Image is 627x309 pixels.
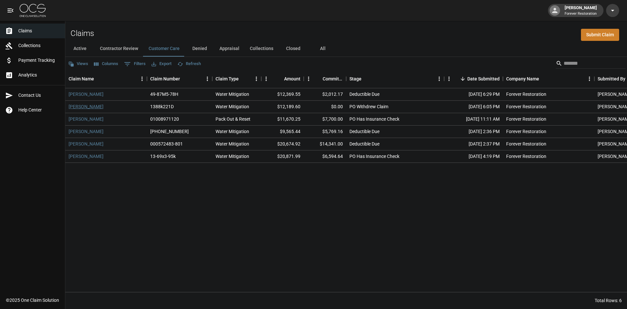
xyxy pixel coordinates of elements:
[216,70,239,88] div: Claim Type
[304,70,346,88] div: Committed Amount
[349,116,399,122] div: PO Has Insurance Check
[69,128,104,135] a: [PERSON_NAME]
[69,91,104,97] a: [PERSON_NAME]
[216,153,249,160] div: Water Mitigation
[150,103,174,110] div: 1388k221D
[444,150,503,163] div: [DATE] 4:19 PM
[444,74,454,84] button: Menu
[150,59,173,69] button: Export
[444,126,503,138] div: [DATE] 2:36 PM
[444,70,503,88] div: Date Submitted
[69,153,104,160] a: [PERSON_NAME]
[18,72,60,78] span: Analytics
[585,74,594,84] button: Menu
[506,116,546,122] div: Forever Restoration
[239,74,248,83] button: Sort
[71,29,94,38] h2: Claims
[444,138,503,150] div: [DATE] 2:37 PM
[349,103,388,110] div: PO Withdrew Claim
[362,74,371,83] button: Sort
[150,116,179,122] div: 01008971120
[349,91,379,97] div: Deductible Due
[216,91,249,97] div: Water Mitigation
[65,41,95,57] button: Active
[444,113,503,126] div: [DATE] 11:11 AM
[284,70,300,88] div: Amount
[304,138,346,150] div: $14,341.00
[216,116,250,122] div: Pack Out & Reset
[304,74,313,84] button: Menu
[434,74,444,84] button: Menu
[598,70,625,88] div: Submitted By
[150,128,189,135] div: 01-008-885706
[346,70,444,88] div: Stage
[279,41,308,57] button: Closed
[261,74,271,84] button: Menu
[458,74,467,83] button: Sort
[150,70,180,88] div: Claim Number
[94,74,103,83] button: Sort
[595,297,622,304] div: Total Rows: 6
[565,11,597,17] p: Forever Restoration
[539,74,548,83] button: Sort
[581,29,619,41] a: Submit Claim
[176,59,202,69] button: Refresh
[143,41,185,57] button: Customer Care
[216,103,249,110] div: Water Mitigation
[261,70,304,88] div: Amount
[503,70,594,88] div: Company Name
[506,70,539,88] div: Company Name
[349,153,399,160] div: PO Has Insurance Check
[444,88,503,101] div: [DATE] 6:29 PM
[69,141,104,147] a: [PERSON_NAME]
[18,27,60,34] span: Claims
[349,141,379,147] div: Deductible Due
[6,297,59,303] div: © 2025 One Claim Solution
[261,150,304,163] div: $20,871.99
[212,70,261,88] div: Claim Type
[214,41,245,57] button: Appraisal
[20,4,46,17] img: ocs-logo-white-transparent.png
[18,92,60,99] span: Contact Us
[18,107,60,113] span: Help Center
[506,103,546,110] div: Forever Restoration
[349,70,362,88] div: Stage
[216,141,249,147] div: Water Mitigation
[251,74,261,84] button: Menu
[275,74,284,83] button: Sort
[506,153,546,160] div: Forever Restoration
[185,41,214,57] button: Denied
[313,74,323,83] button: Sort
[562,5,600,16] div: [PERSON_NAME]
[92,59,120,69] button: Select columns
[304,88,346,101] div: $2,012.17
[147,70,212,88] div: Claim Number
[261,138,304,150] div: $20,674.92
[202,74,212,84] button: Menu
[304,150,346,163] div: $6,594.64
[506,141,546,147] div: Forever Restoration
[122,59,147,69] button: Show filters
[180,74,189,83] button: Sort
[67,59,90,69] button: Views
[556,58,626,70] div: Search
[304,101,346,113] div: $0.00
[150,141,183,147] div: 000572483-801
[69,116,104,122] a: [PERSON_NAME]
[137,74,147,84] button: Menu
[216,128,249,135] div: Water Mitigation
[150,91,178,97] div: 49-87M5-78H
[444,101,503,113] div: [DATE] 6:05 PM
[18,57,60,64] span: Payment Tracking
[349,128,379,135] div: Deductible Due
[261,88,304,101] div: $12,369.55
[4,4,17,17] button: open drawer
[304,126,346,138] div: $5,769.16
[323,70,343,88] div: Committed Amount
[261,113,304,126] div: $11,670.25
[245,41,279,57] button: Collections
[261,101,304,113] div: $12,189.60
[69,103,104,110] a: [PERSON_NAME]
[308,41,337,57] button: All
[18,42,60,49] span: Collections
